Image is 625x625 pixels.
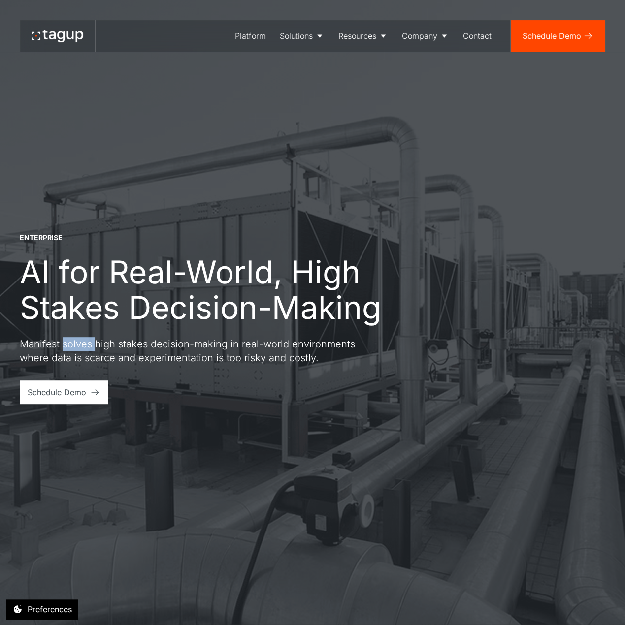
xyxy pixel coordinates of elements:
div: Company [402,30,437,42]
div: Platform [235,30,266,42]
a: Schedule Demo [511,20,605,52]
div: Schedule Demo [28,386,86,398]
a: Schedule Demo [20,380,108,404]
a: Solutions [273,20,331,52]
div: Solutions [280,30,313,42]
p: Manifest solves high stakes decision-making in real-world environments where data is scarce and e... [20,337,374,365]
div: Contact [463,30,492,42]
a: Platform [228,20,273,52]
a: Company [395,20,456,52]
div: Preferences [28,603,72,615]
a: Contact [456,20,498,52]
h1: AI for Real-World, High Stakes Decision-Making [20,254,433,325]
a: Resources [331,20,395,52]
div: ENTERPRISE [20,233,63,243]
div: Schedule Demo [523,30,581,42]
div: Resources [338,30,376,42]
